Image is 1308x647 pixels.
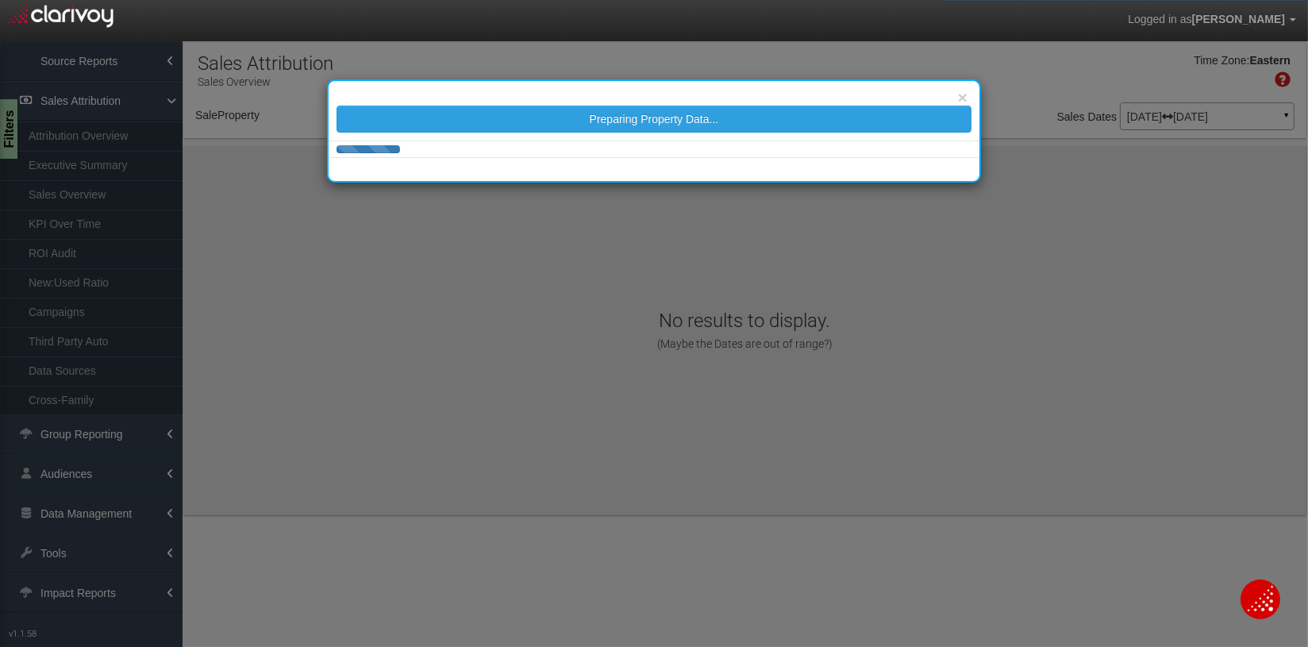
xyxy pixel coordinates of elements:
[1116,1,1308,39] a: Logged in as[PERSON_NAME]
[958,89,968,106] button: ×
[1128,13,1191,25] span: Logged in as
[590,113,719,125] span: Preparing Property Data...
[1192,13,1285,25] span: [PERSON_NAME]
[337,106,971,133] button: Preparing Property Data...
